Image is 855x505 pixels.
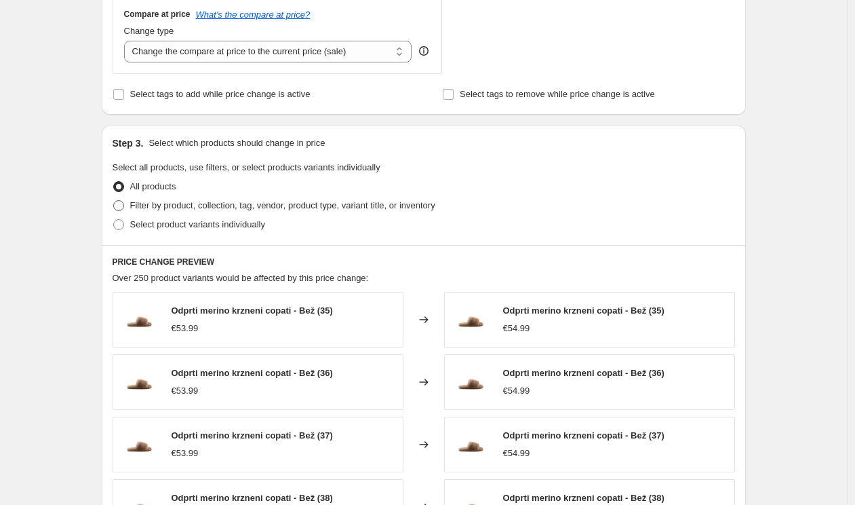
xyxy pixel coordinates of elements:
[503,384,530,398] div: €54.99
[196,10,311,20] button: What's the compare at price?
[113,162,380,172] span: Select all products, use filters, or select products variants individually
[113,257,735,267] h6: PRICE CHANGE PREVIEW
[172,493,333,503] span: Odprti merino krzneni copati - Bež (38)
[172,305,333,316] span: Odprti merino krzneni copati - Bež (35)
[130,219,265,229] span: Select product variants individually
[172,368,333,378] span: Odprti merino krzneni copati - Bež (36)
[113,273,369,283] span: Over 250 product variants would be affected by this price change:
[172,447,199,460] div: €53.99
[417,44,431,58] div: help
[452,299,492,340] img: Odprti-merino-krzneni-copati-bez_80x.jpg
[124,26,174,36] span: Change type
[130,181,176,191] span: All products
[503,447,530,460] div: €54.99
[172,430,333,441] span: Odprti merino krzneni copati - Bež (37)
[460,89,655,99] span: Select tags to remove while price change is active
[130,89,311,99] span: Select tags to add while price change is active
[503,305,664,316] span: Odprti merino krzneni copati - Bež (35)
[130,200,435,210] span: Filter by product, collection, tag, vendor, product type, variant title, or inventory
[503,368,664,378] span: Odprti merino krzneni copati - Bež (36)
[120,299,161,340] img: Odprti-merino-krzneni-copati-bez_80x.jpg
[503,493,664,503] span: Odprti merino krzneni copati - Bež (38)
[503,322,530,335] div: €54.99
[503,430,664,441] span: Odprti merino krzneni copati - Bež (37)
[452,362,492,403] img: Odprti-merino-krzneni-copati-bez_80x.jpg
[120,424,161,465] img: Odprti-merino-krzneni-copati-bez_80x.jpg
[120,362,161,403] img: Odprti-merino-krzneni-copati-bez_80x.jpg
[124,9,191,20] h3: Compare at price
[172,322,199,335] div: €53.99
[452,424,492,465] img: Odprti-merino-krzneni-copati-bez_80x.jpg
[148,136,325,150] p: Select which products should change in price
[113,136,144,150] h2: Step 3.
[172,384,199,398] div: €53.99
